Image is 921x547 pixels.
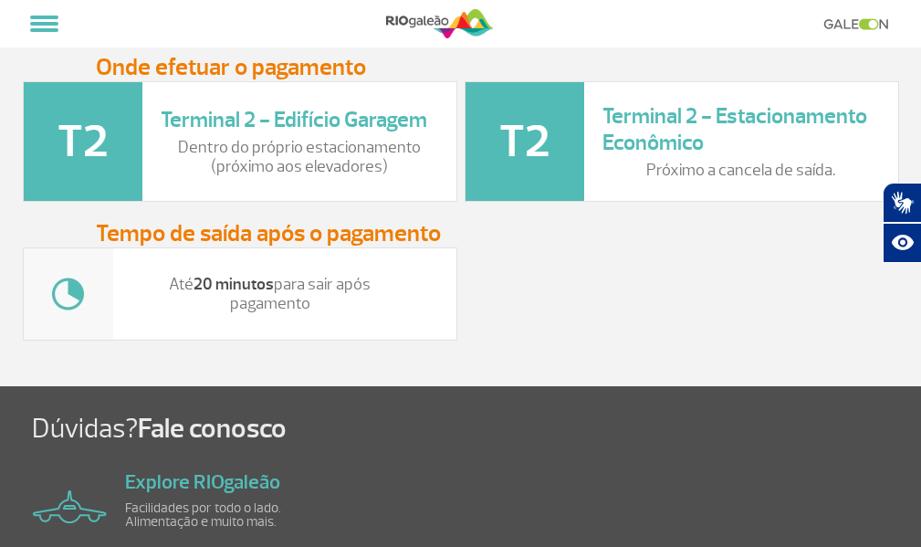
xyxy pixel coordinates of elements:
button: Abrir recursos assistivos. [883,223,921,263]
strong: 20 minutos [194,274,274,295]
h3: Terminal 2 - Edifício Garagem [161,107,438,133]
h3: Tempo de saída após o pagamento [96,220,826,247]
a: Explore RIOgaleão [125,469,280,495]
h3: Terminal 2 - Estacionamento Econômico [602,103,880,156]
img: tempo.jpg [24,248,113,340]
span: Fale conosco [138,411,287,446]
p: Até para sair após pagamento [131,275,409,314]
p: Próximo a cancela de saída. [602,161,880,181]
p: Dentro do próprio estacionamento (próximo aos elevadores) [161,138,438,177]
p: Facilidades por todo o lado. Alimentação e muito mais. [125,501,335,529]
h3: Onde efetuar o pagamento [96,54,826,81]
h1: Dúvidas? [32,412,921,447]
button: Abrir tradutor de língua de sinais. [883,183,921,223]
img: t2-icone.png [466,82,584,201]
img: airplane icon [33,490,107,523]
div: Plugin de acessibilidade da Hand Talk. [883,183,921,263]
img: t2-icone.png [24,82,142,201]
